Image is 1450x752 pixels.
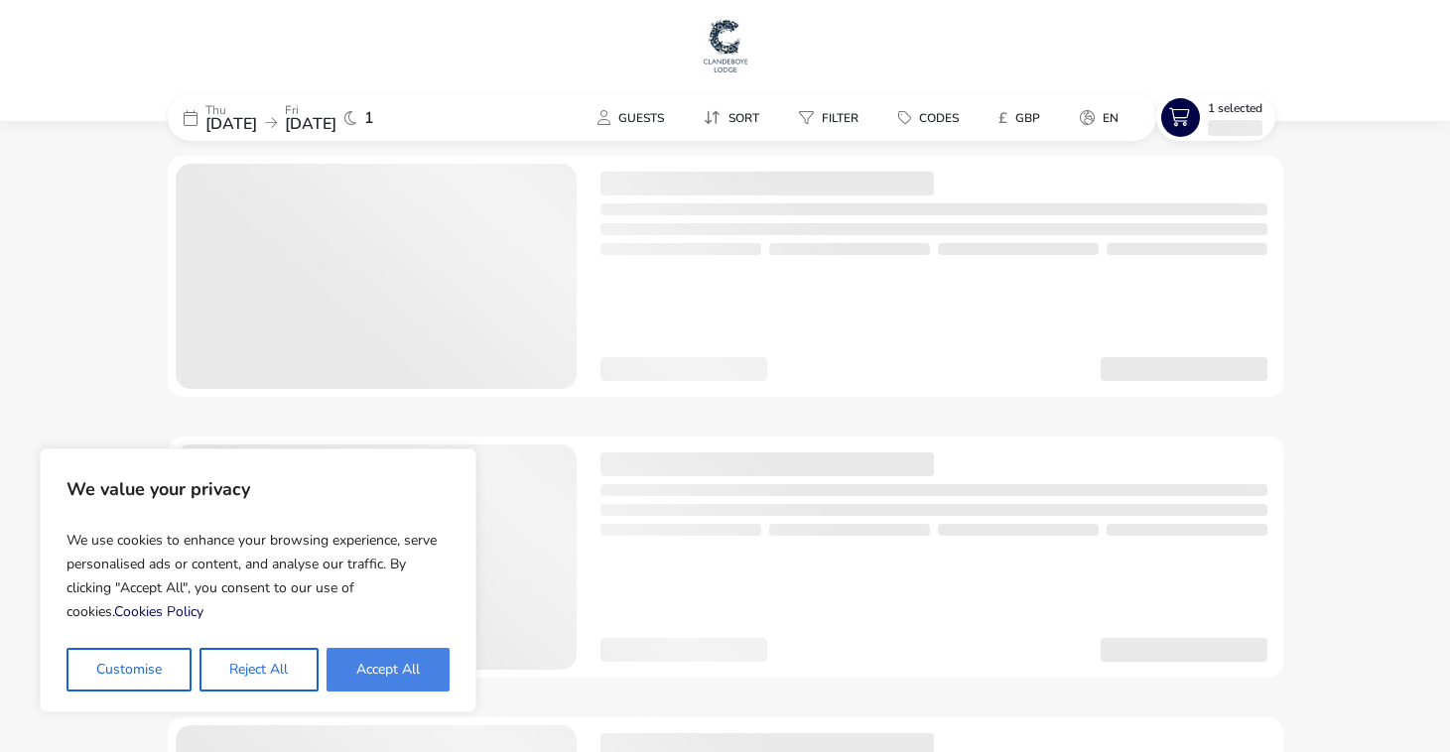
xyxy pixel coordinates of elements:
div: Thu[DATE]Fri[DATE]1 [168,94,465,141]
button: Customise [66,648,192,691]
span: GBP [1015,110,1040,126]
button: en [1064,103,1134,132]
img: Main Website [701,16,750,75]
button: Filter [783,103,874,132]
naf-pibe-menu-bar-item: 1 Selected [1156,94,1283,141]
naf-pibe-menu-bar-item: Sort [688,103,783,132]
p: We value your privacy [66,469,450,509]
span: Sort [728,110,759,126]
naf-pibe-menu-bar-item: Codes [882,103,983,132]
button: Codes [882,103,975,132]
span: [DATE] [285,113,336,135]
span: Guests [618,110,664,126]
span: Filter [822,110,858,126]
button: Accept All [327,648,450,691]
span: en [1103,110,1119,126]
naf-pibe-menu-bar-item: £GBP [983,103,1064,132]
button: £GBP [983,103,1056,132]
a: Cookies Policy [114,602,203,621]
span: Codes [919,110,959,126]
p: We use cookies to enhance your browsing experience, serve personalised ads or content, and analys... [66,521,450,632]
button: Guests [582,103,680,132]
naf-pibe-menu-bar-item: Guests [582,103,688,132]
naf-pibe-menu-bar-item: Filter [783,103,882,132]
button: Sort [688,103,775,132]
span: 1 [364,110,374,126]
button: 1 Selected [1156,94,1275,141]
span: [DATE] [205,113,257,135]
i: £ [998,108,1007,128]
button: Reject All [199,648,318,691]
span: 1 Selected [1208,100,1262,116]
p: Fri [285,104,336,116]
div: We value your privacy [40,448,476,712]
naf-pibe-menu-bar-item: en [1064,103,1142,132]
p: Thu [205,104,257,116]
